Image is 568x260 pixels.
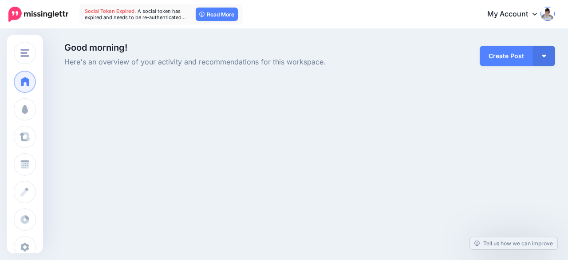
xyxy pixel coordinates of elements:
span: Here's an overview of your activity and recommendations for this workspace. [64,56,387,68]
a: Tell us how we can improve [470,237,557,249]
img: arrow-down-white.png [542,55,546,57]
img: Missinglettr [8,7,68,22]
span: Good morning! [64,42,127,53]
span: A social token has expired and needs to be re-authenticated… [85,8,186,20]
a: Read More [196,8,238,21]
span: Social Token Expired. [85,8,136,14]
a: My Account [478,4,555,25]
img: menu.png [20,49,29,57]
a: Create Post [480,46,533,66]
